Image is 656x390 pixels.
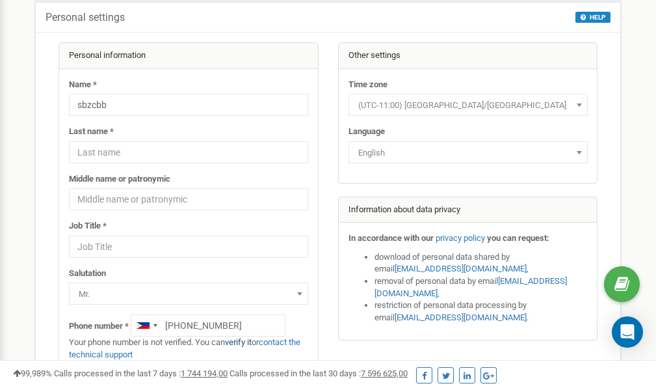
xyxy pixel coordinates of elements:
[54,369,228,378] span: Calls processed in the last 7 days :
[46,12,125,23] h5: Personal settings
[348,126,385,138] label: Language
[69,337,300,359] a: contact the technical support
[348,94,588,116] span: (UTC-11:00) Pacific/Midway
[69,141,308,163] input: Last name
[348,79,387,91] label: Time zone
[374,251,588,275] li: download of personal data shared by email ,
[374,275,588,299] li: removal of personal data by email ,
[73,285,304,303] span: Mr.
[181,369,228,378] u: 1 744 194,00
[348,141,588,163] span: English
[69,220,107,232] label: Job Title *
[69,79,97,91] label: Name *
[69,337,308,361] p: Your phone number is not verified. You can or
[59,43,318,69] div: Personal information
[374,299,588,324] li: restriction of personal data processing by email .
[339,43,597,69] div: Other settings
[69,126,114,138] label: Last name *
[436,233,485,243] a: privacy policy
[69,268,106,280] label: Salutation
[131,315,161,336] div: Telephone country code
[69,173,170,186] label: Middle name or patronymic
[13,369,52,378] span: 99,989%
[575,12,610,23] button: HELP
[353,96,583,115] span: (UTC-11:00) Pacific/Midway
[374,276,567,298] a: [EMAIL_ADDRESS][DOMAIN_NAME]
[69,320,129,333] label: Phone number *
[230,369,408,378] span: Calls processed in the last 30 days :
[339,197,597,223] div: Information about data privacy
[395,313,527,322] a: [EMAIL_ADDRESS][DOMAIN_NAME]
[348,233,434,243] strong: In accordance with our
[69,283,308,305] span: Mr.
[361,369,408,378] u: 7 596 625,00
[69,236,308,258] input: Job Title
[353,144,583,162] span: English
[395,264,527,273] a: [EMAIL_ADDRESS][DOMAIN_NAME]
[131,314,285,337] input: +1-800-555-55-55
[487,233,549,243] strong: you can request:
[612,316,643,348] div: Open Intercom Messenger
[69,94,308,116] input: Name
[225,337,252,347] a: verify it
[69,188,308,210] input: Middle name or patronymic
